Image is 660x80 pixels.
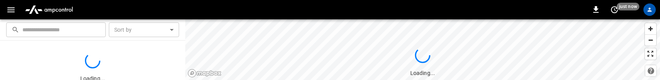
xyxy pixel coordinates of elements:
[645,34,656,46] button: Zoom out
[645,35,656,46] span: Zoom out
[185,19,660,80] canvas: Map
[643,3,656,16] div: profile-icon
[410,70,435,76] span: Loading...
[22,2,76,17] img: ampcontrol.io logo
[617,3,640,10] span: just now
[188,69,222,78] a: Mapbox homepage
[608,3,621,16] button: set refresh interval
[645,23,656,34] button: Zoom in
